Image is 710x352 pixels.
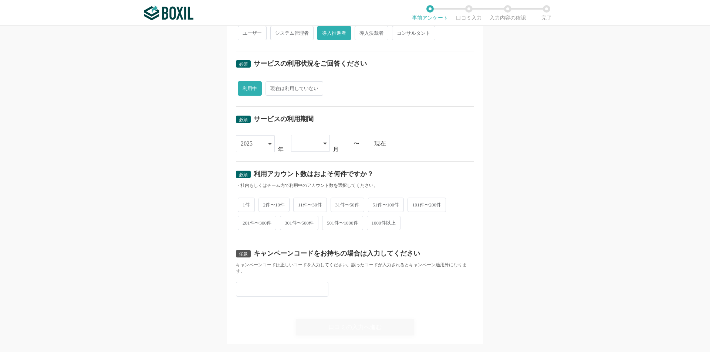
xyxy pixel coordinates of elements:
[331,198,364,212] span: 31件〜50件
[374,141,474,147] div: 現在
[258,198,290,212] span: 2件〜10件
[239,117,248,122] span: 必須
[355,26,388,40] span: 導入決裁者
[239,252,248,257] span: 任意
[449,5,488,21] li: 口コミ入力
[488,5,527,21] li: 入力内容の確認
[333,147,339,153] div: 月
[254,60,367,67] div: サービスの利用状況をご回答ください
[367,216,400,230] span: 1000件以上
[239,62,248,67] span: 必須
[527,5,566,21] li: 完了
[238,198,255,212] span: 1件
[293,198,327,212] span: 11件〜30件
[322,216,363,230] span: 501件〜1000件
[236,262,474,274] div: キャンペーンコードは正しいコードを入力してください。誤ったコードが入力されるとキャンペーン適用外になります。
[254,116,314,122] div: サービスの利用期間
[278,147,284,153] div: 年
[254,250,420,257] div: キャンペーンコードをお持ちの場合は入力してください
[392,26,435,40] span: コンサルタント
[410,5,449,21] li: 事前アンケート
[408,198,446,212] span: 101件〜200件
[368,198,404,212] span: 51件〜100件
[239,172,248,177] span: 必須
[238,81,262,96] span: 利用中
[254,171,373,177] div: 利用アカウント数はおよそ何件ですか？
[270,26,314,40] span: システム管理者
[238,216,276,230] span: 201件〜300件
[144,6,193,20] img: ボクシルSaaS_ロゴ
[354,141,359,147] div: 〜
[236,182,474,189] div: ・社内もしくはチーム内で利用中のアカウント数を選択してください。
[266,81,323,96] span: 現在は利用していない
[238,26,267,40] span: ユーザー
[241,136,253,152] div: 2025
[280,216,318,230] span: 301件〜500件
[317,26,351,40] span: 導入推進者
